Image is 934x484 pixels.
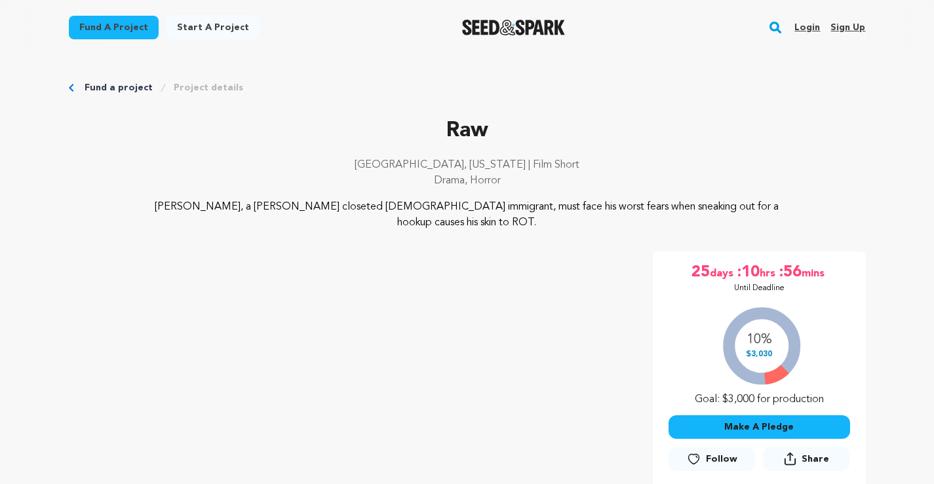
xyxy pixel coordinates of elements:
[462,20,565,35] img: Seed&Spark Logo Dark Mode
[778,262,802,283] span: :56
[763,447,849,476] span: Share
[174,81,243,94] a: Project details
[69,115,866,147] p: Raw
[794,17,820,38] a: Login
[706,453,737,466] span: Follow
[69,173,866,189] p: Drama, Horror
[802,262,827,283] span: mins
[669,447,755,471] a: Follow
[69,157,866,173] p: [GEOGRAPHIC_DATA], [US_STATE] | Film Short
[736,262,760,283] span: :10
[802,453,829,466] span: Share
[166,16,260,39] a: Start a project
[69,16,159,39] a: Fund a project
[85,81,153,94] a: Fund a project
[763,447,849,471] button: Share
[691,262,710,283] span: 25
[830,17,865,38] a: Sign up
[760,262,778,283] span: hrs
[710,262,736,283] span: days
[69,81,866,94] div: Breadcrumb
[734,283,785,293] p: Until Deadline
[148,199,786,231] p: [PERSON_NAME], a [PERSON_NAME] closeted [DEMOGRAPHIC_DATA] immigrant, must face his worst fears w...
[462,20,565,35] a: Seed&Spark Homepage
[669,415,850,439] button: Make A Pledge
